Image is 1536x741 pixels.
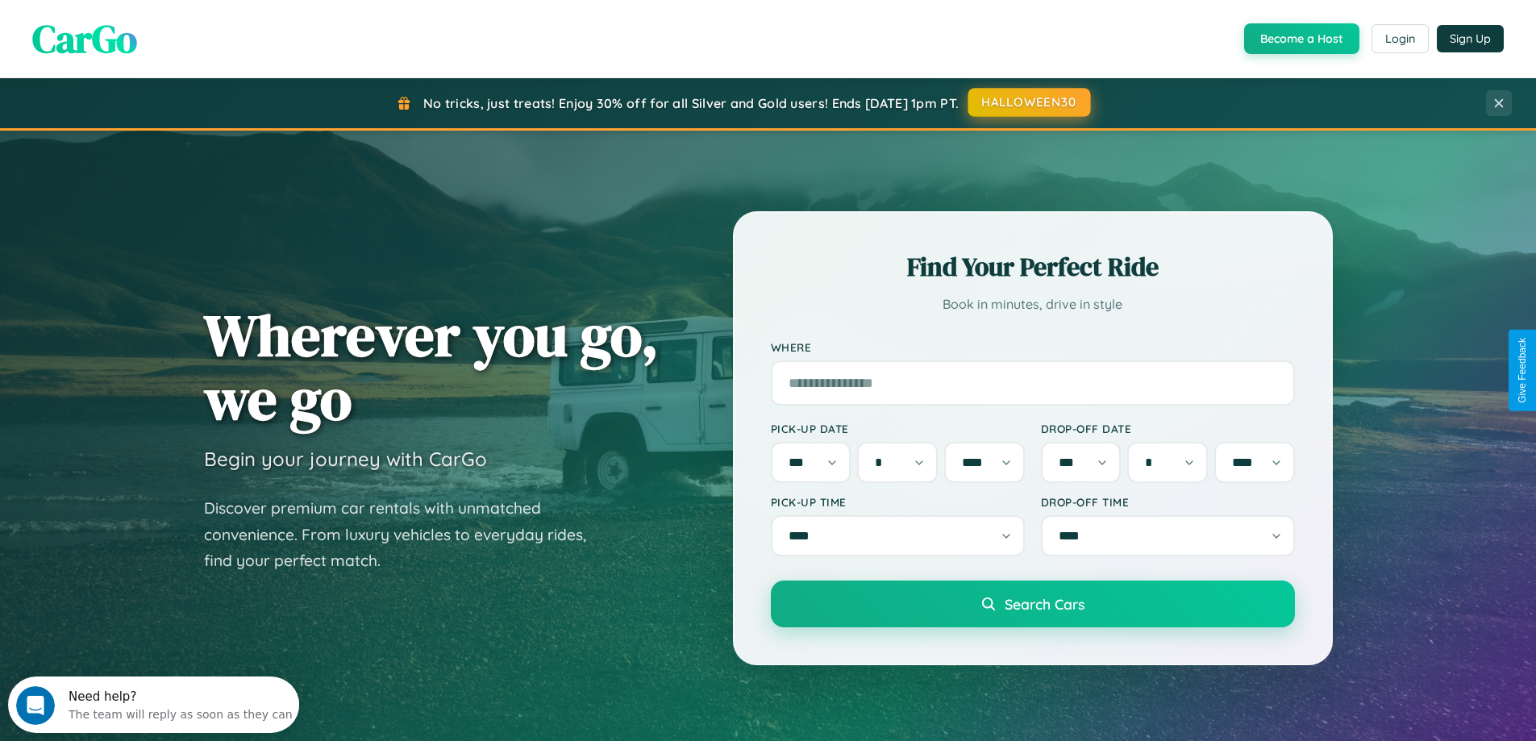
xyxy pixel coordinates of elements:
[8,676,299,733] iframe: Intercom live chat discovery launcher
[6,6,300,51] div: Open Intercom Messenger
[771,340,1295,354] label: Where
[968,88,1091,117] button: HALLOWEEN30
[771,495,1025,509] label: Pick-up Time
[204,303,659,431] h1: Wherever you go, we go
[423,95,959,111] span: No tricks, just treats! Enjoy 30% off for all Silver and Gold users! Ends [DATE] 1pm PT.
[1005,595,1084,613] span: Search Cars
[204,495,607,574] p: Discover premium car rentals with unmatched convenience. From luxury vehicles to everyday rides, ...
[60,27,285,44] div: The team will reply as soon as they can
[771,249,1295,285] h2: Find Your Perfect Ride
[771,293,1295,316] p: Book in minutes, drive in style
[204,447,487,471] h3: Begin your journey with CarGo
[771,581,1295,627] button: Search Cars
[16,686,55,725] iframe: Intercom live chat
[1372,24,1429,53] button: Login
[771,422,1025,435] label: Pick-up Date
[1041,422,1295,435] label: Drop-off Date
[1437,25,1504,52] button: Sign Up
[1244,23,1359,54] button: Become a Host
[1041,495,1295,509] label: Drop-off Time
[32,12,137,65] span: CarGo
[60,14,285,27] div: Need help?
[1517,338,1528,403] div: Give Feedback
